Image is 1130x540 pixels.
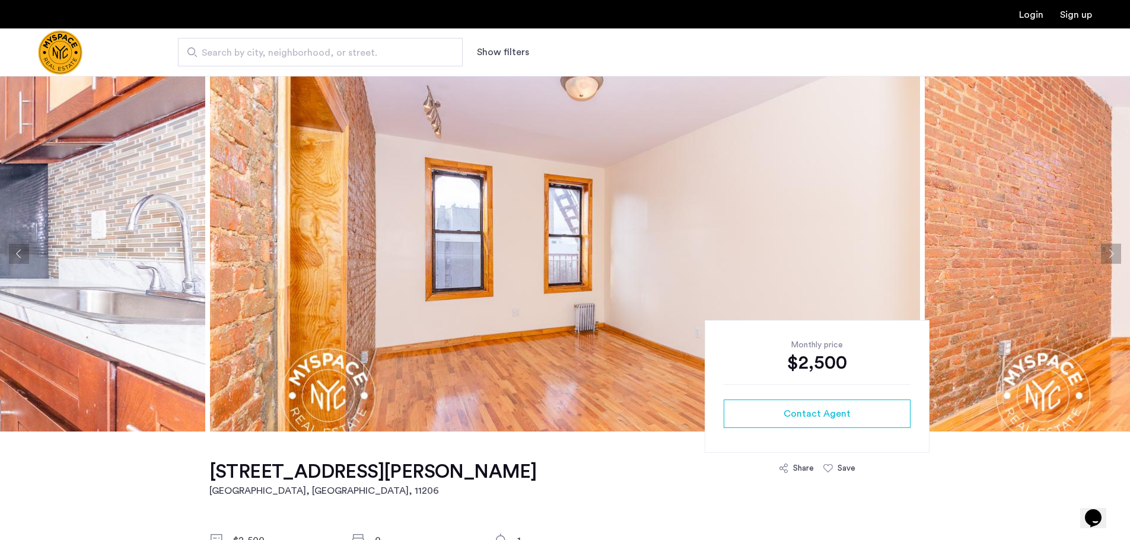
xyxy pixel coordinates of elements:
button: Show or hide filters [477,45,529,59]
div: Save [838,462,855,474]
h1: [STREET_ADDRESS][PERSON_NAME] [209,460,537,484]
h2: [GEOGRAPHIC_DATA], [GEOGRAPHIC_DATA] , 11206 [209,484,537,498]
a: Cazamio Logo [38,30,82,75]
span: Search by city, neighborhood, or street. [202,46,429,60]
a: [STREET_ADDRESS][PERSON_NAME][GEOGRAPHIC_DATA], [GEOGRAPHIC_DATA], 11206 [209,460,537,498]
div: $2,500 [724,351,911,375]
span: Contact Agent [784,407,851,421]
img: apartment [210,76,920,432]
button: Next apartment [1101,244,1121,264]
div: Monthly price [724,339,911,351]
img: logo [38,30,82,75]
button: button [724,400,911,428]
div: Share [793,462,814,474]
button: Previous apartment [9,244,29,264]
a: Registration [1060,10,1092,20]
iframe: chat widget [1080,493,1118,528]
input: Apartment Search [178,38,463,66]
a: Login [1019,10,1043,20]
